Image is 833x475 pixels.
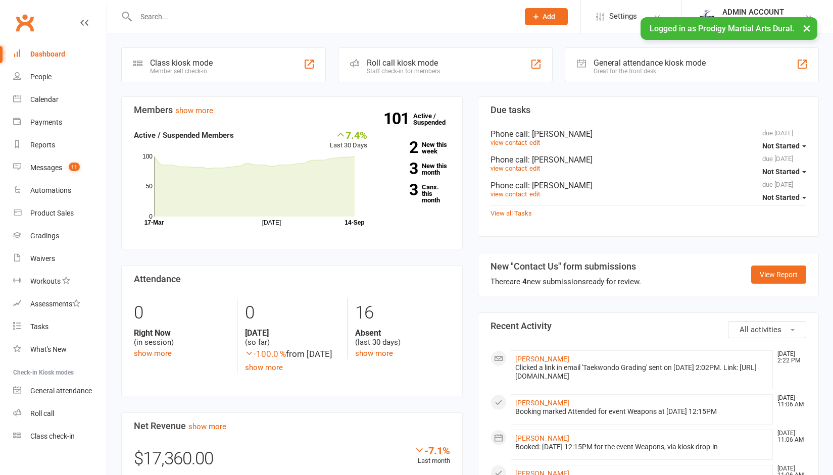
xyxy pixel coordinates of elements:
[650,24,794,33] span: Logged in as Prodigy Martial Arts Dural.
[355,328,450,338] strong: Absent
[491,321,807,331] h3: Recent Activity
[134,328,229,347] div: (in session)
[30,209,74,217] div: Product Sales
[529,165,540,172] a: edit
[30,95,59,103] div: Calendar
[30,164,62,172] div: Messages
[13,270,107,293] a: Workouts
[740,325,781,334] span: All activities
[383,111,413,126] strong: 101
[355,328,450,347] div: (last 30 days)
[528,129,593,139] span: : [PERSON_NAME]
[772,395,806,408] time: [DATE] 11:06 AM
[245,328,340,338] strong: [DATE]
[13,247,107,270] a: Waivers
[382,184,450,203] a: 3Canx. this month
[30,73,52,81] div: People
[330,129,367,140] div: 7.4%
[13,293,107,315] a: Assessments
[491,181,807,190] div: Phone call
[134,131,234,140] strong: Active / Suspended Members
[30,254,55,262] div: Waivers
[30,141,55,149] div: Reports
[722,17,803,26] div: Prodigy Martial Arts Dural
[30,409,54,417] div: Roll call
[528,155,593,165] span: : [PERSON_NAME]
[355,298,450,328] div: 16
[30,432,75,440] div: Class check-in
[134,298,229,328] div: 0
[515,443,769,451] div: Booked: [DATE] 12:15PM for the event Weapons, via kiosk drop-in
[728,321,806,338] button: All activities
[697,7,717,27] img: thumb_image1686208220.png
[382,163,450,176] a: 3New this month
[13,43,107,66] a: Dashboard
[525,8,568,25] button: Add
[134,274,450,284] h3: Attendance
[13,338,107,361] a: What's New
[798,17,816,39] button: ×
[134,349,172,358] a: show more
[30,118,62,126] div: Payments
[13,425,107,448] a: Class kiosk mode
[245,328,340,347] div: (so far)
[515,407,769,416] div: Booking marked Attended for event Weapons at [DATE] 12:15PM
[772,430,806,443] time: [DATE] 11:06 AM
[413,105,458,133] a: 101Active / Suspended
[543,13,555,21] span: Add
[134,105,450,115] h3: Members
[150,68,213,75] div: Member self check-in
[382,140,418,155] strong: 2
[13,88,107,111] a: Calendar
[762,142,800,150] span: Not Started
[515,434,569,442] a: [PERSON_NAME]
[367,58,440,68] div: Roll call kiosk mode
[188,422,226,431] a: show more
[30,50,65,58] div: Dashboard
[382,161,418,176] strong: 3
[69,163,80,171] span: 11
[515,355,569,363] a: [PERSON_NAME]
[491,209,532,217] a: View all Tasks
[134,328,229,338] strong: Right Now
[30,232,59,240] div: Gradings
[12,10,37,35] a: Clubworx
[491,105,807,115] h3: Due tasks
[150,58,213,68] div: Class kiosk mode
[13,179,107,202] a: Automations
[30,345,67,353] div: What's New
[245,298,340,328] div: 0
[762,193,800,201] span: Not Started
[13,202,107,225] a: Product Sales
[515,363,769,381] div: Clicked a link in email 'Taekwondo Grading' sent on [DATE] 2:02PM. Link: [URL][DOMAIN_NAME]
[245,349,286,359] span: -100.0 %
[367,68,440,75] div: Staff check-in for members
[414,445,450,466] div: Last month
[382,141,450,154] a: 2New this week
[491,165,527,172] a: view contact
[13,111,107,134] a: Payments
[491,155,807,165] div: Phone call
[609,5,637,28] span: Settings
[30,300,80,308] div: Assessments
[13,380,107,402] a: General attendance kiosk mode
[751,266,806,284] a: View Report
[30,323,48,331] div: Tasks
[772,351,806,364] time: [DATE] 2:22 PM
[594,58,706,68] div: General attendance kiosk mode
[762,168,800,176] span: Not Started
[722,8,803,17] div: ADMIN ACCOUNT
[491,139,527,146] a: view contact
[30,186,71,194] div: Automations
[330,129,367,151] div: Last 30 Days
[30,387,92,395] div: General attendance
[13,402,107,425] a: Roll call
[175,106,213,115] a: show more
[762,188,806,206] button: Not Started
[382,182,418,197] strong: 3
[529,139,540,146] a: edit
[30,277,61,285] div: Workouts
[529,190,540,198] a: edit
[528,181,593,190] span: : [PERSON_NAME]
[414,445,450,456] div: -7.1%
